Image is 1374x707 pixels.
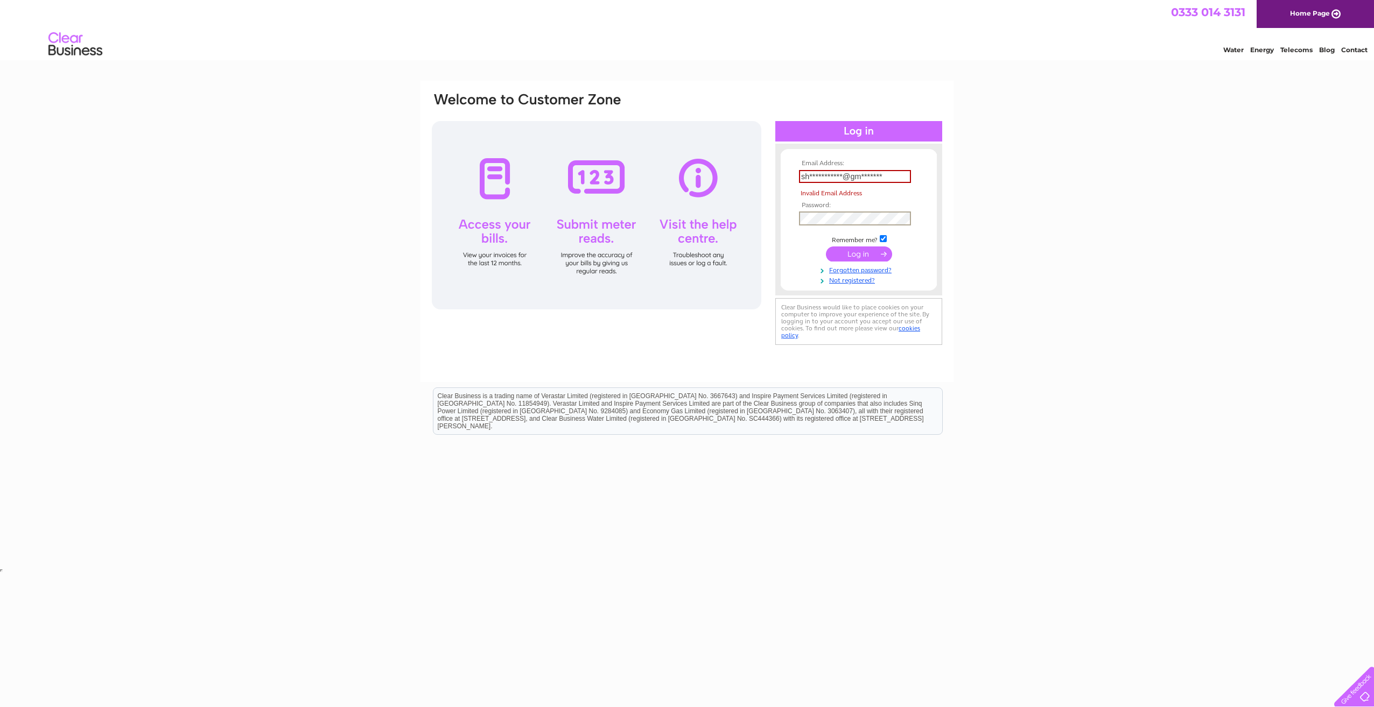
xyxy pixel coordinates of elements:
a: Telecoms [1280,46,1313,54]
a: Blog [1319,46,1335,54]
th: Email Address: [796,160,921,167]
th: Password: [796,202,921,209]
a: 0333 014 3131 [1171,5,1245,19]
div: Clear Business would like to place cookies on your computer to improve your experience of the sit... [775,298,942,345]
a: Energy [1250,46,1274,54]
a: Water [1223,46,1244,54]
a: cookies policy [781,324,920,339]
td: Remember me? [796,234,921,244]
a: Forgotten password? [799,264,921,274]
a: Not registered? [799,274,921,285]
a: Contact [1341,46,1368,54]
div: Clear Business is a trading name of Verastar Limited (registered in [GEOGRAPHIC_DATA] No. 3667643... [433,6,942,52]
img: logo.png [48,28,103,61]
input: Submit [826,246,892,261]
span: Invalid Email Address [801,189,862,197]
